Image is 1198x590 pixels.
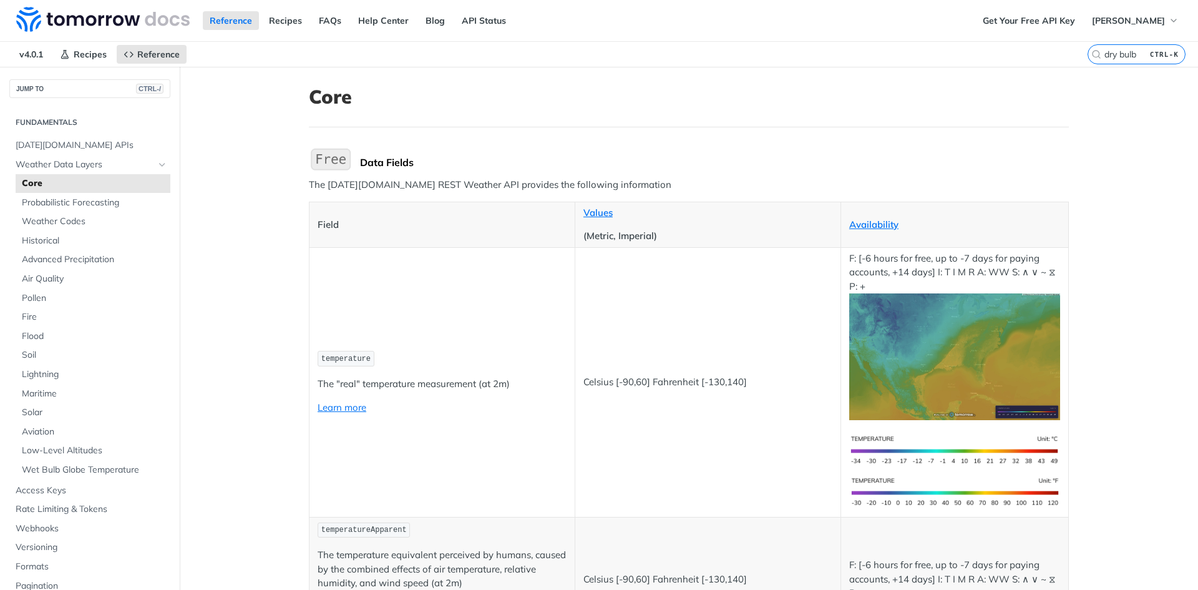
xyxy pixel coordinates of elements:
[9,79,170,98] button: JUMP TOCTRL-/
[117,45,187,64] a: Reference
[360,156,1069,169] div: Data Fields
[849,443,1060,455] span: Expand image
[351,11,416,30] a: Help Center
[9,117,170,128] h2: Fundamentals
[9,500,170,519] a: Rate Limiting & Tokens
[1147,48,1182,61] kbd: CTRL-K
[976,11,1082,30] a: Get Your Free API Key
[22,292,167,305] span: Pollen
[1092,15,1165,26] span: [PERSON_NAME]
[16,423,170,441] a: Aviation
[22,368,167,381] span: Lightning
[318,218,567,232] p: Field
[16,174,170,193] a: Core
[16,270,170,288] a: Air Quality
[318,401,366,413] a: Learn more
[16,289,170,308] a: Pollen
[9,155,170,174] a: Weather Data LayersHide subpages for Weather Data Layers
[321,355,371,363] span: temperature
[583,375,832,390] p: Celsius [-90,60] Fahrenheit [-130,140]
[22,273,167,285] span: Air Quality
[849,485,1060,497] span: Expand image
[22,464,167,476] span: Wet Bulb Globe Temperature
[22,330,167,343] span: Flood
[16,159,154,171] span: Weather Data Layers
[312,11,348,30] a: FAQs
[16,503,167,516] span: Rate Limiting & Tokens
[9,519,170,538] a: Webhooks
[16,561,167,573] span: Formats
[849,252,1060,420] p: F: [-6 hours for free, up to -7 days for paying accounts, +14 days] I: T I M R A: WW S: ∧ ∨ ~ ⧖ P: +
[22,197,167,209] span: Probabilistic Forecasting
[203,11,259,30] a: Reference
[16,541,167,554] span: Versioning
[136,84,163,94] span: CTRL-/
[583,573,832,587] p: Celsius [-90,60] Fahrenheit [-130,140]
[321,526,407,534] span: temperatureApparent
[16,441,170,460] a: Low-Level Altitudes
[16,327,170,346] a: Flood
[9,481,170,500] a: Access Keys
[22,426,167,438] span: Aviation
[16,365,170,384] a: Lightning
[9,136,170,155] a: [DATE][DOMAIN_NAME] APIs
[22,388,167,400] span: Maritime
[16,212,170,231] a: Weather Codes
[157,160,167,170] button: Hide subpages for Weather Data Layers
[74,49,107,60] span: Recipes
[22,311,167,323] span: Fire
[1091,49,1101,59] svg: Search
[9,558,170,576] a: Formats
[137,49,180,60] span: Reference
[16,232,170,250] a: Historical
[16,346,170,365] a: Soil
[16,385,170,403] a: Maritime
[22,215,167,228] span: Weather Codes
[849,350,1060,362] span: Expand image
[419,11,452,30] a: Blog
[455,11,513,30] a: API Status
[16,484,167,497] span: Access Keys
[583,229,832,243] p: (Metric, Imperial)
[22,349,167,361] span: Soil
[22,445,167,457] span: Low-Level Altitudes
[53,45,114,64] a: Recipes
[1085,11,1186,30] button: [PERSON_NAME]
[262,11,309,30] a: Recipes
[309,178,1069,192] p: The [DATE][DOMAIN_NAME] REST Weather API provides the following information
[16,461,170,479] a: Wet Bulb Globe Temperature
[22,253,167,266] span: Advanced Precipitation
[12,45,50,64] span: v4.0.1
[16,250,170,269] a: Advanced Precipitation
[22,406,167,419] span: Solar
[16,194,170,212] a: Probabilistic Forecasting
[16,139,167,152] span: [DATE][DOMAIN_NAME] APIs
[583,207,613,219] a: Values
[309,86,1069,108] h1: Core
[9,538,170,557] a: Versioning
[16,403,170,422] a: Solar
[22,235,167,247] span: Historical
[318,377,567,391] p: The "real" temperature measurement (at 2m)
[16,523,167,535] span: Webhooks
[22,177,167,190] span: Core
[16,308,170,327] a: Fire
[16,7,190,32] img: Tomorrow.io Weather API Docs
[849,219,898,230] a: Availability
